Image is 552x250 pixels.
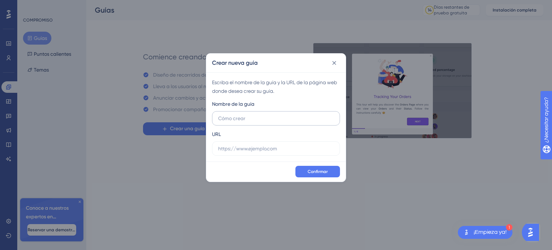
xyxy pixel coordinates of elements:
font: ¿Necesitar ayuda? [17,3,63,9]
font: Confirmar [308,169,328,174]
input: https://www.ejemplo.com [218,145,334,153]
font: Escriba el nombre de la guía y la URL de la página web donde desea crear su guía. [212,79,337,94]
font: ¡Empieza ya! [474,229,507,235]
font: Crear nueva guía [212,59,258,66]
div: Open Get Started! checklist, remaining modules: 1 [458,226,512,239]
div: 1 [506,224,512,231]
iframe: Asistente de inicio de IA de UserGuiding [522,222,543,243]
font: URL [212,131,221,137]
font: Nombre de la guía [212,101,254,107]
img: texto alternativo de la imagen del lanzador [462,228,471,237]
input: Cómo crear [218,114,334,122]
